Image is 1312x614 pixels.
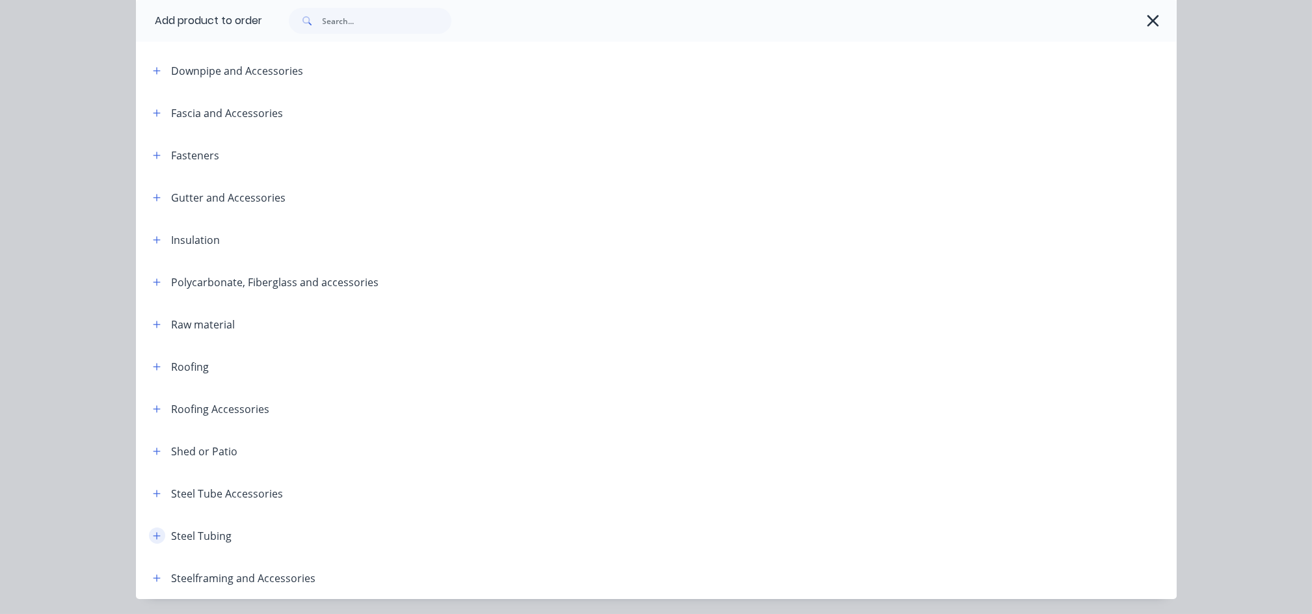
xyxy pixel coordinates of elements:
div: Polycarbonate, Fiberglass and accessories [172,274,379,290]
div: Steel Tube Accessories [172,486,284,501]
div: Gutter and Accessories [172,190,286,206]
div: Raw material [172,317,235,332]
input: Search... [323,8,451,34]
div: Shed or Patio [172,444,238,459]
div: Insulation [172,232,221,248]
div: Fasteners [172,148,220,163]
div: Steel Tubing [172,528,232,544]
div: Roofing [172,359,209,375]
div: Downpipe and Accessories [172,63,304,79]
div: Steelframing and Accessories [172,570,316,586]
div: Roofing Accessories [172,401,270,417]
div: Fascia and Accessories [172,105,284,121]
